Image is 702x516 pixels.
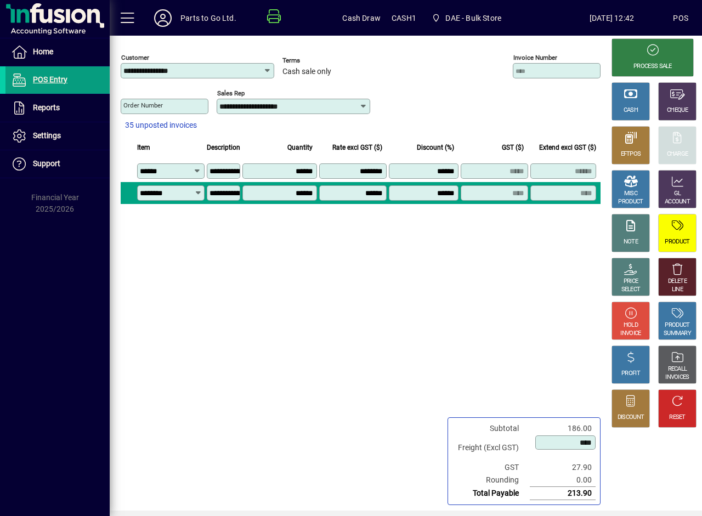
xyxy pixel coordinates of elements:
td: Rounding [452,474,530,487]
button: Profile [145,8,180,28]
td: 186.00 [530,422,596,435]
div: POS [673,9,688,27]
div: PRODUCT [618,198,643,206]
div: SELECT [621,286,641,294]
div: CASH [624,106,638,115]
td: Freight (Excl GST) [452,435,530,461]
td: 0.00 [530,474,596,487]
mat-label: Order number [123,101,163,109]
span: Support [33,159,60,168]
div: RESET [669,413,686,422]
span: GST ($) [502,141,524,154]
span: Settings [33,131,61,140]
span: POS Entry [33,75,67,84]
div: PRODUCT [665,321,689,330]
button: 35 unposted invoices [121,116,201,135]
div: PROFIT [621,370,640,378]
span: DAE - Bulk Store [427,8,506,28]
span: Extend excl GST ($) [539,141,596,154]
div: DISCOUNT [618,413,644,422]
div: HOLD [624,321,638,330]
div: INVOICE [620,330,641,338]
div: Parts to Go Ltd. [180,9,236,27]
div: SUMMARY [664,330,691,338]
span: Cash Draw [342,9,381,27]
span: Discount (%) [417,141,454,154]
div: GL [674,190,681,198]
div: INVOICES [665,373,689,382]
span: Rate excl GST ($) [332,141,382,154]
div: PRODUCT [665,238,689,246]
div: CHEQUE [667,106,688,115]
div: PROCESS SALE [633,63,672,71]
div: DELETE [668,277,687,286]
a: Reports [5,94,110,122]
div: LINE [672,286,683,294]
div: EFTPOS [621,150,641,158]
div: MISC [624,190,637,198]
div: RECALL [668,365,687,373]
span: Cash sale only [282,67,331,76]
a: Support [5,150,110,178]
div: PRICE [624,277,638,286]
div: ACCOUNT [665,198,690,206]
span: Terms [282,57,348,64]
mat-label: Invoice number [513,54,557,61]
span: Reports [33,103,60,112]
td: Total Payable [452,487,530,500]
mat-label: Sales rep [217,89,245,97]
mat-label: Customer [121,54,149,61]
a: Settings [5,122,110,150]
span: Home [33,47,53,56]
div: CHARGE [667,150,688,158]
div: NOTE [624,238,638,246]
span: Quantity [287,141,313,154]
td: Subtotal [452,422,530,435]
span: Description [207,141,240,154]
span: 35 unposted invoices [125,120,197,131]
span: CASH1 [392,9,416,27]
span: Item [137,141,150,154]
td: GST [452,461,530,474]
span: [DATE] 12:42 [551,9,673,27]
td: 27.90 [530,461,596,474]
td: 213.90 [530,487,596,500]
a: Home [5,38,110,66]
span: DAE - Bulk Store [445,9,501,27]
